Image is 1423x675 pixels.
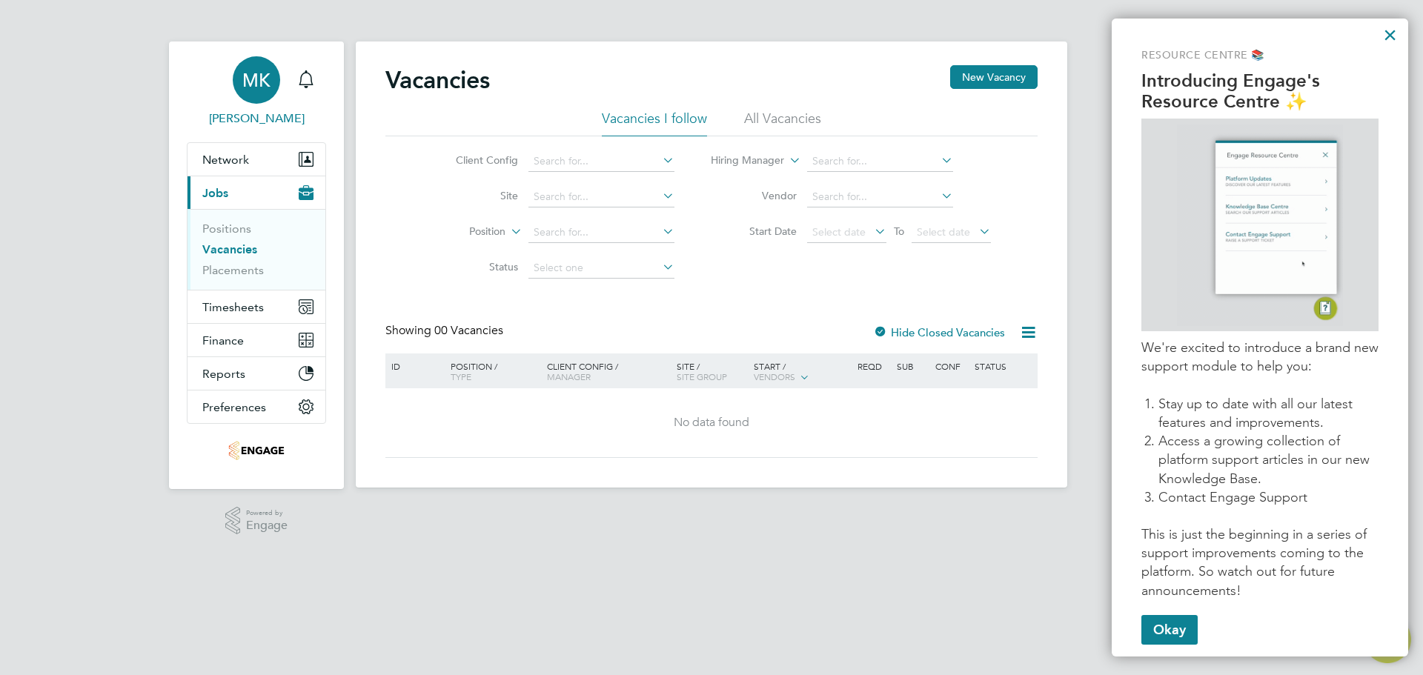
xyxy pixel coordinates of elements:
p: We're excited to introduce a brand new support module to help you: [1141,339,1379,376]
button: Okay [1141,615,1198,645]
p: Resource Centre ✨ [1141,91,1379,113]
button: Close [1383,23,1397,47]
p: This is just the beginning in a series of support improvements coming to the platform. So watch o... [1141,525,1379,600]
div: Start / [750,353,854,390]
a: Vacancies [202,242,257,256]
div: Showing [385,323,506,339]
p: Introducing Engage's [1141,70,1379,92]
li: Vacancies I follow [602,110,707,136]
a: Go to home page [187,439,326,462]
span: Select date [812,225,866,239]
img: optima-uk-logo-retina.png [228,439,285,462]
div: Client Config / [543,353,673,389]
input: Search for... [807,187,953,207]
span: Network [202,153,249,167]
h2: Vacancies [385,65,490,95]
span: Timesheets [202,300,264,314]
span: Type [451,370,471,382]
li: Contact Engage Support [1158,488,1379,507]
span: Reports [202,367,245,381]
div: No data found [388,415,1035,430]
label: Hide Closed Vacancies [873,325,1005,339]
label: Position [420,225,505,239]
p: Resource Centre 📚 [1141,48,1379,63]
li: Stay up to date with all our latest features and improvements. [1158,395,1379,432]
label: Start Date [711,225,797,238]
span: Finance [202,333,244,348]
label: Status [433,260,518,273]
div: Status [971,353,1035,379]
input: Select one [528,258,674,279]
a: Go to account details [187,56,326,127]
span: Engage [246,519,288,532]
span: Jobs [202,186,228,200]
span: Site Group [677,370,727,382]
div: ID [388,353,439,379]
span: Preferences [202,400,266,414]
label: Vendor [711,189,797,202]
div: Conf [932,353,970,379]
span: To [889,222,909,241]
img: GIF of Resource Centre being opened [1177,124,1343,325]
button: New Vacancy [950,65,1038,89]
input: Search for... [807,151,953,172]
div: Reqd [854,353,892,379]
a: Positions [202,222,251,236]
span: Vendors [754,370,795,382]
span: Manager [547,370,591,382]
div: Site / [673,353,751,389]
div: Sub [893,353,932,379]
input: Search for... [528,151,674,172]
label: Site [433,189,518,202]
nav: Main navigation [169,41,344,489]
span: Powered by [246,507,288,519]
span: Select date [917,225,970,239]
li: All Vacancies [744,110,821,136]
span: MK [242,70,271,90]
label: Client Config [433,153,518,167]
li: Access a growing collection of platform support articles in our new Knowledge Base. [1158,432,1379,488]
div: Position / [439,353,543,389]
label: Hiring Manager [699,153,784,168]
span: 00 Vacancies [434,323,503,338]
a: Placements [202,263,264,277]
input: Search for... [528,222,674,243]
input: Search for... [528,187,674,207]
span: Marta Kaniorska [187,110,326,127]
